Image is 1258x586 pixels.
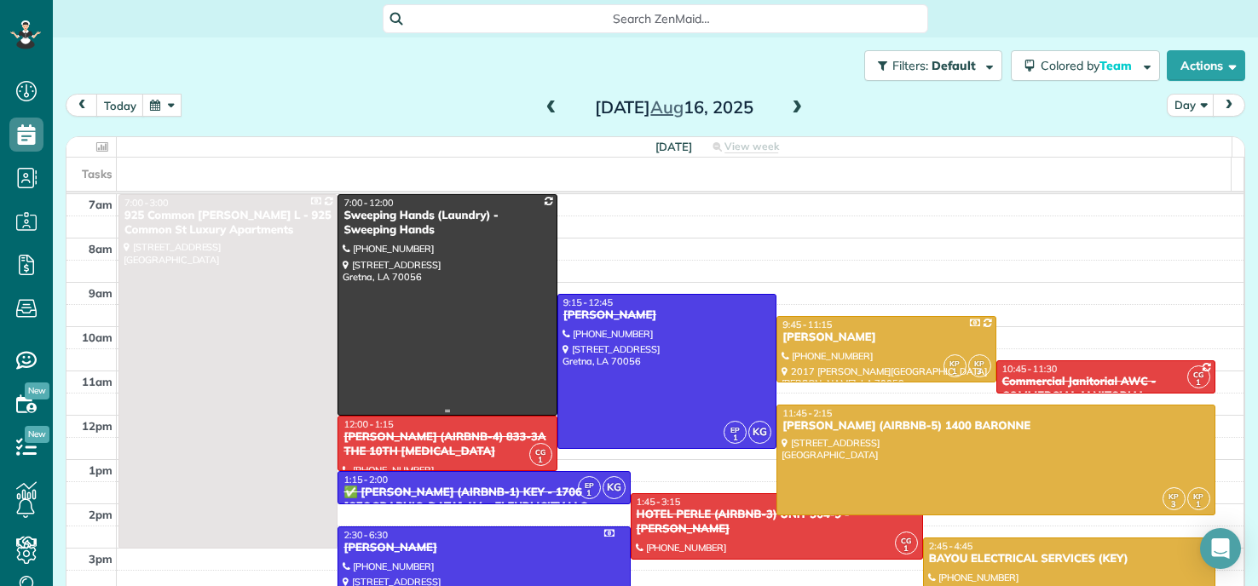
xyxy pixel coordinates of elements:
span: Default [932,58,977,73]
span: 10am [82,330,113,344]
span: 12:00 - 1:15 [343,418,393,430]
small: 1 [579,485,600,502]
button: Actions [1167,50,1245,81]
span: Colored by [1041,58,1138,73]
span: CG [535,447,545,457]
a: Filters: Default [856,50,1002,81]
span: CG [901,536,911,545]
span: 7am [89,198,113,211]
div: [PHONE_NUMBER] [343,464,551,476]
span: KP [1193,491,1203,501]
div: HOTEL PERLE (AIRBNB-3) UNIT 304-9 - [PERSON_NAME] [636,508,918,537]
small: 1 [1188,375,1209,391]
span: 9:15 - 12:45 [563,296,613,308]
span: Aug [650,96,684,118]
div: BAYOU ELECTRICAL SERVICES (KEY) [928,552,1210,566]
span: KG [748,421,771,444]
div: [PERSON_NAME] [343,541,625,555]
span: New [25,382,49,399]
span: EP [585,480,594,490]
span: 10:45 - 11:30 [1002,363,1058,375]
span: 11:45 - 2:15 [782,407,832,419]
span: 1pm [89,463,113,477]
div: Commercial Janitorial AWC - COMMERCIAL JANITORIAL [1001,375,1210,404]
button: Day [1167,94,1215,117]
span: Filters: [892,58,928,73]
span: 1:45 - 3:15 [637,496,681,508]
span: View week [724,140,779,153]
span: EP [730,425,740,434]
small: 1 [724,430,746,446]
button: Colored byTeam [1011,50,1160,81]
span: New [25,426,49,443]
div: [PERSON_NAME] [782,330,990,345]
small: 1 [896,541,917,557]
span: 3pm [89,552,113,566]
small: 1 [530,452,551,468]
span: KP [949,359,960,368]
span: CG [1193,370,1203,379]
div: [PERSON_NAME] (AIRBNB-5) 1400 BARONNE [782,419,1210,434]
div: ✅ [PERSON_NAME] (AIRBNB-1) KEY - 1706 [GEOGRAPHIC_DATA] AV. - FLEURLICITY LLC [343,485,625,514]
span: 9am [89,286,113,300]
div: 925 Common [PERSON_NAME] L - 925 Common St Luxury Apartments [124,209,332,238]
div: Open Intercom Messenger [1200,528,1241,569]
button: prev [66,94,98,117]
span: 2:30 - 6:30 [343,529,388,541]
span: 9:45 - 11:15 [782,319,832,330]
span: 2:45 - 4:45 [929,540,973,552]
span: 7:00 - 3:00 [124,197,169,209]
span: KP [1169,491,1179,501]
div: [PERSON_NAME] [563,308,771,323]
span: KP [974,359,984,368]
span: 7:00 - 12:00 [343,197,393,209]
span: Team [1099,58,1134,73]
div: Sweeping Hands (Laundry) - Sweeping Hands [343,209,551,238]
div: [PERSON_NAME] (AIRBNB-4) 833-3A THE 10TH [MEDICAL_DATA] [343,430,551,459]
span: 11am [82,375,113,388]
span: 1:15 - 2:00 [343,474,388,485]
span: 12pm [82,419,113,433]
small: 1 [1188,497,1209,513]
h2: [DATE] 16, 2025 [568,98,781,117]
button: Filters: Default [864,50,1002,81]
span: 8am [89,242,113,256]
span: [DATE] [655,140,692,153]
span: KG [603,476,626,499]
button: next [1213,94,1245,117]
button: today [96,94,144,117]
small: 3 [1163,497,1185,513]
span: 2pm [89,508,113,521]
small: 3 [969,364,990,380]
span: Tasks [82,167,113,181]
small: 1 [944,364,966,380]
